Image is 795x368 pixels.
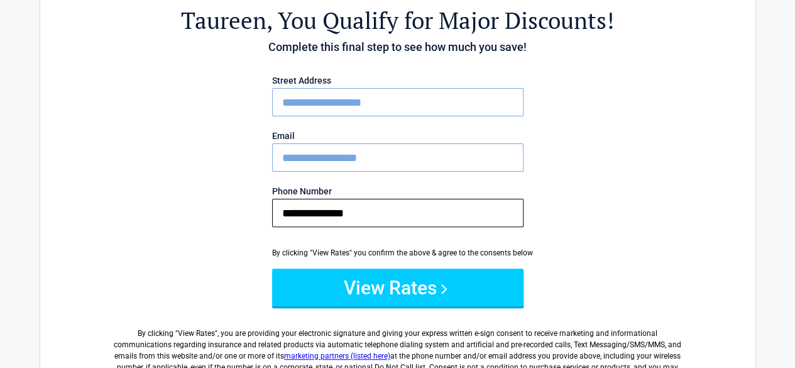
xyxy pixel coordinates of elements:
[181,5,266,36] span: Taureen
[272,76,524,85] label: Street Address
[272,131,524,140] label: Email
[272,269,524,306] button: View Rates
[284,352,390,360] a: marketing partners (listed here)
[109,39,686,55] h4: Complete this final step to see how much you save!
[272,187,524,196] label: Phone Number
[272,247,524,259] div: By clicking "View Rates" you confirm the above & agree to the consents below
[178,329,215,338] span: View Rates
[109,5,686,36] h2: , You Qualify for Major Discounts!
